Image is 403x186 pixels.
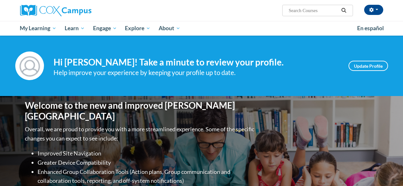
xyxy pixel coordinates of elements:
[353,22,388,35] a: En español
[364,5,383,15] button: Account Settings
[25,100,256,121] h1: Welcome to the new and improved [PERSON_NAME][GEOGRAPHIC_DATA]
[155,21,184,36] a: About
[15,21,388,36] div: Main menu
[65,24,85,32] span: Learn
[20,24,56,32] span: My Learning
[93,24,117,32] span: Engage
[38,149,256,158] li: Improved Site Navigation
[38,167,256,186] li: Enhanced Group Collaboration Tools (Action plans, Group communication and collaboration tools, re...
[25,125,256,143] p: Overall, we are proud to provide you with a more streamlined experience. Some of the specific cha...
[20,5,91,16] img: Cox Campus
[54,57,339,68] h4: Hi [PERSON_NAME]! Take a minute to review your profile.
[54,67,339,78] div: Help improve your experience by keeping your profile up to date.
[357,25,384,31] span: En español
[38,158,256,167] li: Greater Device Compatibility
[16,21,61,36] a: My Learning
[15,52,44,80] img: Profile Image
[125,24,150,32] span: Explore
[339,7,349,14] button: Search
[121,21,155,36] a: Explore
[288,7,339,14] input: Search Courses
[378,161,398,181] iframe: Button to launch messaging window
[349,61,388,71] a: Update Profile
[20,5,135,16] a: Cox Campus
[89,21,121,36] a: Engage
[159,24,180,32] span: About
[61,21,89,36] a: Learn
